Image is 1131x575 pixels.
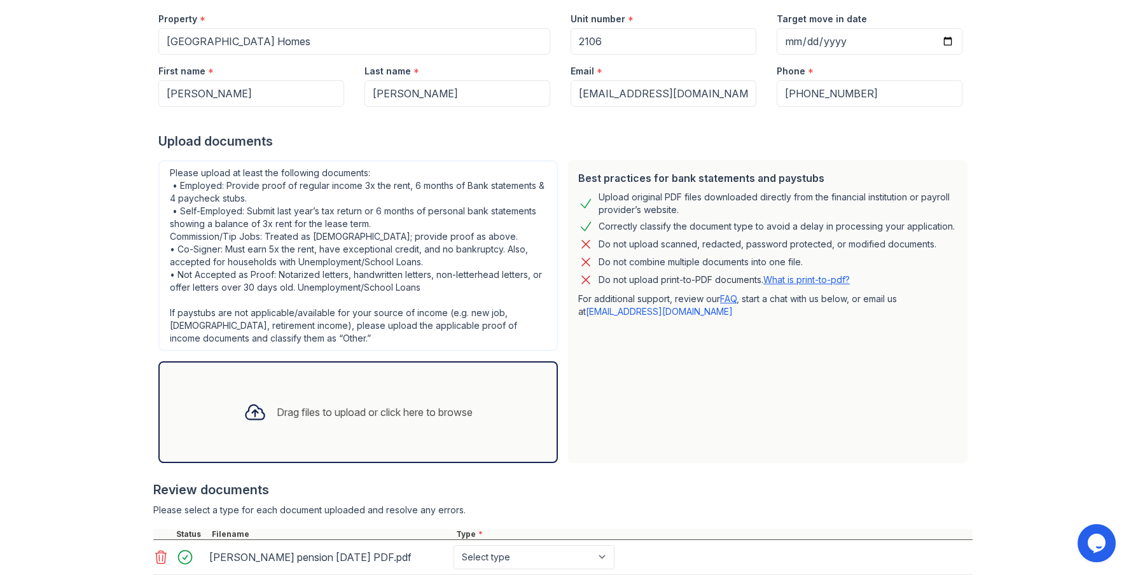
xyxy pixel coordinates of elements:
[777,13,867,25] label: Target move in date
[599,219,955,234] div: Correctly classify the document type to avoid a delay in processing your application.
[209,547,448,567] div: [PERSON_NAME] pension [DATE] PDF.pdf
[599,254,803,270] div: Do not combine multiple documents into one file.
[158,160,558,351] div: Please upload at least the following documents: • Employed: Provide proof of regular income 3x th...
[209,529,454,539] div: Filename
[763,274,850,285] a: What is print-to-pdf?
[571,65,594,78] label: Email
[158,13,197,25] label: Property
[364,65,411,78] label: Last name
[720,293,737,304] a: FAQ
[454,529,973,539] div: Type
[586,306,733,317] a: [EMAIL_ADDRESS][DOMAIN_NAME]
[174,529,209,539] div: Status
[599,274,850,286] p: Do not upload print-to-PDF documents.
[599,237,936,252] div: Do not upload scanned, redacted, password protected, or modified documents.
[158,132,973,150] div: Upload documents
[578,293,957,318] p: For additional support, review our , start a chat with us below, or email us at
[578,170,957,186] div: Best practices for bank statements and paystubs
[277,405,473,420] div: Drag files to upload or click here to browse
[153,504,973,516] div: Please select a type for each document uploaded and resolve any errors.
[777,65,805,78] label: Phone
[1078,524,1118,562] iframe: chat widget
[599,191,957,216] div: Upload original PDF files downloaded directly from the financial institution or payroll provider’...
[571,13,625,25] label: Unit number
[153,481,973,499] div: Review documents
[158,65,205,78] label: First name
